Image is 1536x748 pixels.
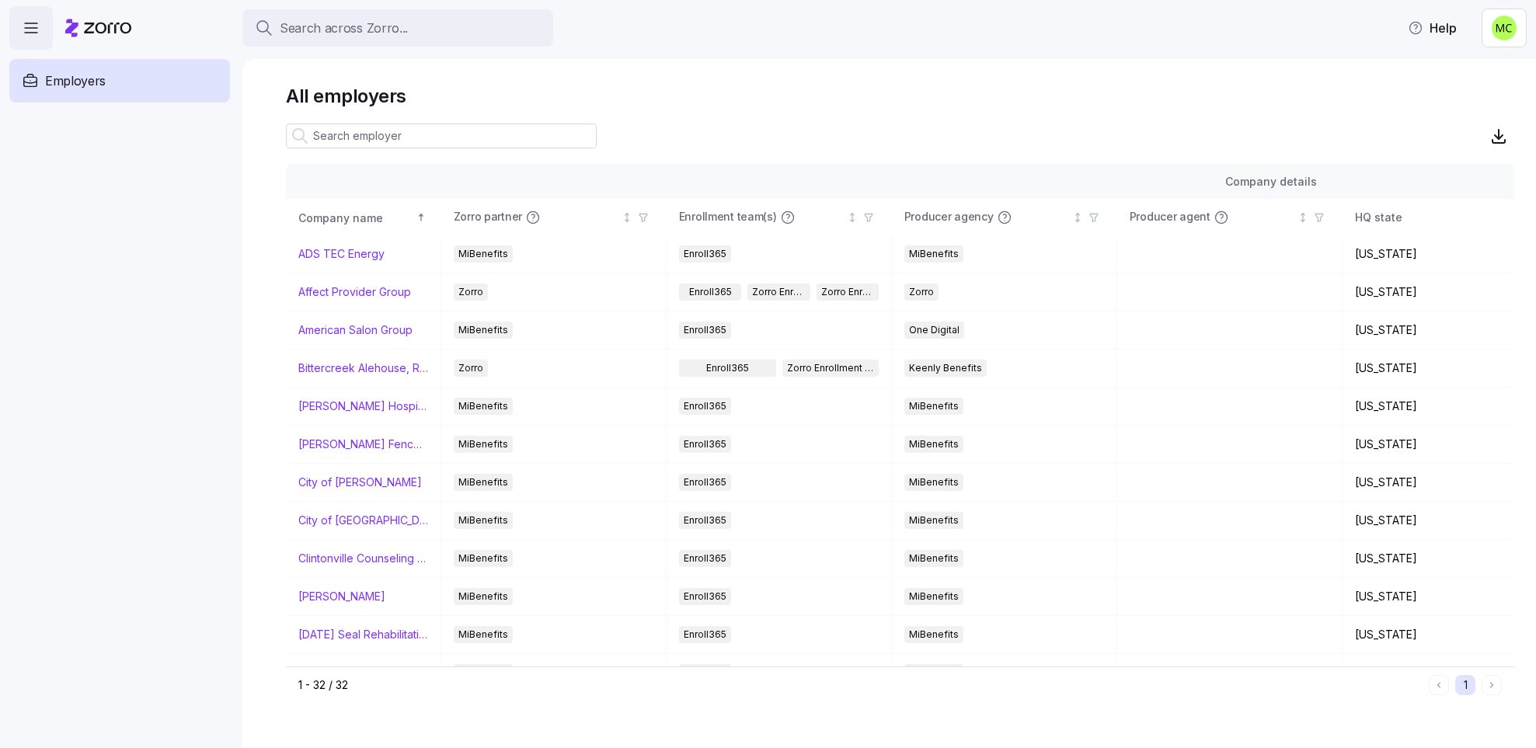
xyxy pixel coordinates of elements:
[1297,212,1308,223] div: Not sorted
[458,550,508,567] span: MiBenefits
[458,398,508,415] span: MiBenefits
[298,209,413,226] div: Company name
[1130,210,1210,225] span: Producer agent
[909,588,959,605] span: MiBenefits
[286,84,1514,108] h1: All employers
[909,512,959,529] span: MiBenefits
[892,200,1117,235] th: Producer agencyNot sorted
[458,245,508,263] span: MiBenefits
[1455,675,1475,695] button: 1
[909,474,959,491] span: MiBenefits
[298,627,428,642] a: [DATE] Seal Rehabilitation Center of [GEOGRAPHIC_DATA]
[458,626,508,643] span: MiBenefits
[684,245,726,263] span: Enroll365
[909,398,959,415] span: MiBenefits
[787,360,875,377] span: Zorro Enrollment Team
[458,474,508,491] span: MiBenefits
[684,588,726,605] span: Enroll365
[45,71,106,91] span: Employers
[821,284,874,301] span: Zorro Enrollment Experts
[1072,212,1083,223] div: Not sorted
[684,626,726,643] span: Enroll365
[286,124,597,148] input: Search employer
[689,284,732,301] span: Enroll365
[298,475,422,490] a: City of [PERSON_NAME]
[1408,19,1457,37] span: Help
[909,626,959,643] span: MiBenefits
[679,210,777,225] span: Enrollment team(s)
[684,474,726,491] span: Enroll365
[454,210,522,225] span: Zorro partner
[458,664,508,681] span: MiBenefits
[684,436,726,453] span: Enroll365
[667,200,892,235] th: Enrollment team(s)Not sorted
[298,665,428,680] a: Easterseals [GEOGRAPHIC_DATA] & [GEOGRAPHIC_DATA][US_STATE]
[298,437,428,452] a: [PERSON_NAME] Fence Company
[1395,12,1469,43] button: Help
[458,284,483,301] span: Zorro
[298,677,1423,693] div: 1 - 32 / 32
[904,210,994,225] span: Producer agency
[706,360,749,377] span: Enroll365
[298,322,413,338] a: American Salon Group
[684,512,726,529] span: Enroll365
[1355,209,1520,226] div: HQ state
[1492,16,1517,40] img: fb6fbd1e9160ef83da3948286d18e3ea
[458,360,483,377] span: Zorro
[684,398,726,415] span: Enroll365
[298,284,411,300] a: Affect Provider Group
[298,513,428,528] a: City of [GEOGRAPHIC_DATA]
[909,550,959,567] span: MiBenefits
[9,59,230,103] a: Employers
[458,322,508,339] span: MiBenefits
[298,360,428,376] a: Bittercreek Alehouse, Red Feather Lounge, Diablo & Sons Saloon
[1482,675,1502,695] button: Next page
[286,200,441,235] th: Company nameSorted ascending
[752,284,805,301] span: Zorro Enrollment Team
[684,550,726,567] span: Enroll365
[458,436,508,453] span: MiBenefits
[416,212,427,223] div: Sorted ascending
[1429,675,1449,695] button: Previous page
[298,398,428,414] a: [PERSON_NAME] Hospitality
[458,512,508,529] span: MiBenefits
[909,245,959,263] span: MiBenefits
[684,322,726,339] span: Enroll365
[847,212,858,223] div: Not sorted
[909,436,959,453] span: MiBenefits
[458,588,508,605] span: MiBenefits
[242,9,553,47] button: Search across Zorro...
[684,664,726,681] span: Enroll365
[909,360,982,377] span: Keenly Benefits
[622,212,632,223] div: Not sorted
[1117,200,1343,235] th: Producer agentNot sorted
[298,589,385,604] a: [PERSON_NAME]
[298,246,385,262] a: ADS TEC Energy
[909,664,959,681] span: MiBenefits
[298,551,428,566] a: Clintonville Counseling and Wellness
[280,19,408,38] span: Search across Zorro...
[441,200,667,235] th: Zorro partnerNot sorted
[909,284,934,301] span: Zorro
[909,322,960,339] span: One Digital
